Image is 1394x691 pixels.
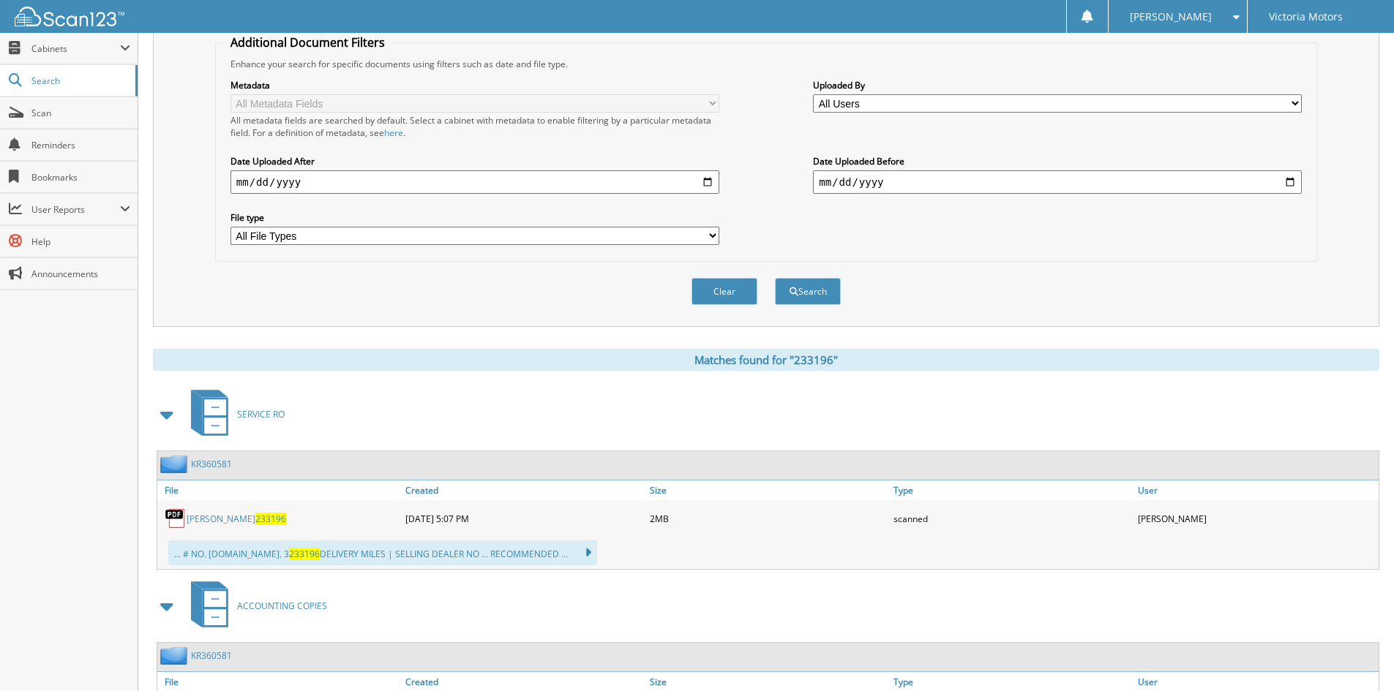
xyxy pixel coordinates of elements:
[160,646,191,665] img: folder2.png
[402,504,646,533] div: [DATE] 5:07 PM
[191,649,232,662] a: KR360581
[231,79,719,91] label: Metadata
[231,170,719,194] input: start
[31,268,130,280] span: Announcements
[231,155,719,167] label: Date Uploaded After
[231,114,719,139] div: All metadata fields are searched by default. Select a cabinet with metadata to enable filtering b...
[182,385,285,443] a: SERVICE RO
[1321,621,1394,691] iframe: Chat Widget
[692,278,757,305] button: Clear
[646,504,891,533] div: 2MB
[289,548,320,560] span: 233196
[813,155,1302,167] label: Date Uploaded Before
[31,139,130,151] span: Reminders
[31,171,130,184] span: Bookmarks
[1130,12,1212,21] span: [PERSON_NAME]
[384,127,403,139] a: here
[231,211,719,224] label: File type
[31,75,128,87] span: Search
[646,480,891,500] a: Size
[890,504,1134,533] div: scanned
[402,480,646,500] a: Created
[237,600,327,612] span: ACCOUNTING COPIES
[813,79,1302,91] label: Uploaded By
[191,458,232,470] a: KR360581
[157,480,402,500] a: File
[813,170,1302,194] input: end
[890,480,1134,500] a: Type
[31,107,130,119] span: Scan
[223,58,1309,70] div: Enhance your search for specific documents using filters such as date and file type.
[1269,12,1343,21] span: Victoria Motors
[187,513,286,525] a: [PERSON_NAME]233196
[31,42,120,55] span: Cabinets
[165,507,187,529] img: PDF.png
[153,349,1379,371] div: Matches found for "233196"
[168,540,597,565] div: ... # NO. [DOMAIN_NAME]. 3 DELIVERY MILES | SELLING DEALER NO ... RECOMMENDED ...
[237,408,285,420] span: SERVICE RO
[160,455,191,473] img: folder2.png
[255,513,286,525] span: 233196
[223,34,392,50] legend: Additional Document Filters
[1134,504,1379,533] div: [PERSON_NAME]
[775,278,841,305] button: Search
[15,7,124,26] img: scan123-logo-white.svg
[31,235,130,248] span: Help
[31,203,120,216] span: User Reports
[1134,480,1379,500] a: User
[182,577,327,635] a: ACCOUNTING COPIES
